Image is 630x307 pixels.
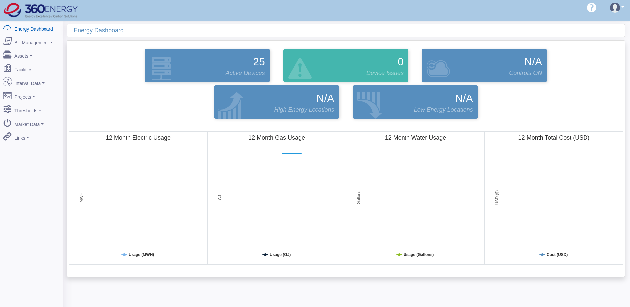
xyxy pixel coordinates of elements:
[106,134,171,141] tspan: 12 Month Electric Usage
[143,49,272,82] a: 25 Active Devices
[138,47,277,84] div: Devices that are actively reporting data.
[74,24,625,37] div: Energy Dashboard
[404,252,434,257] tspan: Usage (Gallons)
[316,90,334,106] span: N/A
[79,193,84,203] tspan: MWH
[277,47,415,84] div: Devices that are active and configured but are in an error state.
[356,191,361,204] tspan: Gallons
[218,195,222,200] tspan: GJ
[226,69,265,78] span: Active Devices
[414,105,473,114] span: Low Energy Locations
[129,252,154,257] tspan: Usage (MWH)
[455,90,473,106] span: N/A
[274,105,334,114] span: High Energy Locations
[518,134,589,141] tspan: 12 Month Total Cost (USD)
[366,69,404,78] span: Device Issues
[524,54,542,70] span: N/A
[248,134,305,141] tspan: 12 Month Gas Usage
[270,252,291,257] tspan: Usage (GJ)
[610,3,620,13] img: user-3.svg
[398,54,404,70] span: 0
[509,69,542,78] span: Controls ON
[253,54,265,70] span: 25
[547,252,568,257] tspan: Cost (USD)
[495,190,499,205] tspan: USD ($)
[385,134,446,141] tspan: 12 Month Water Usage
